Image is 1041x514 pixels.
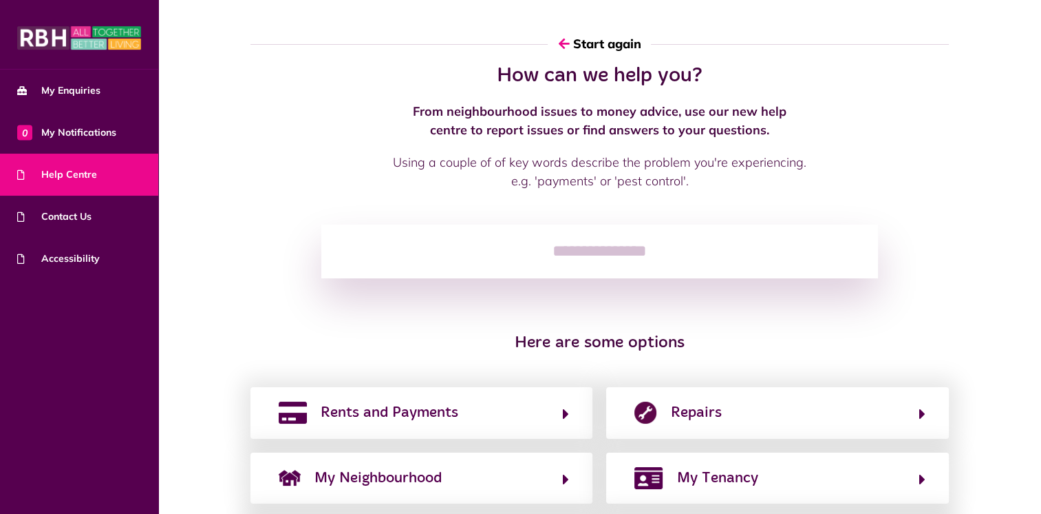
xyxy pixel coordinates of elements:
span: Help Centre [17,167,97,182]
strong: From neighbourhood issues to money advice, use our new help centre to report issues or find answe... [413,103,786,138]
button: Repairs [630,401,925,424]
span: My Neighbourhood [314,467,442,489]
span: 0 [17,125,32,140]
span: Contact Us [17,209,92,224]
h2: How can we help you? [393,63,807,88]
span: Rents and Payments [321,402,458,424]
button: Start again [548,24,651,63]
button: Rents and Payments [275,401,569,424]
button: My Tenancy [630,466,925,490]
img: neighborhood.png [279,467,301,489]
span: My Enquiries [17,83,100,98]
p: Using a couple of of key words describe the problem you're experiencing. e.g. 'payments' or 'pest... [393,153,807,190]
button: My Neighbourhood [275,466,569,490]
span: Accessibility [17,251,100,266]
img: rents-payments.png [279,402,307,424]
span: My Notifications [17,125,116,140]
span: Repairs [670,402,721,424]
img: MyRBH [17,24,141,52]
span: My Tenancy [676,467,758,489]
img: my-tenancy.png [634,467,663,489]
h3: Here are some options [250,333,949,353]
img: report-repair.png [634,402,656,424]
